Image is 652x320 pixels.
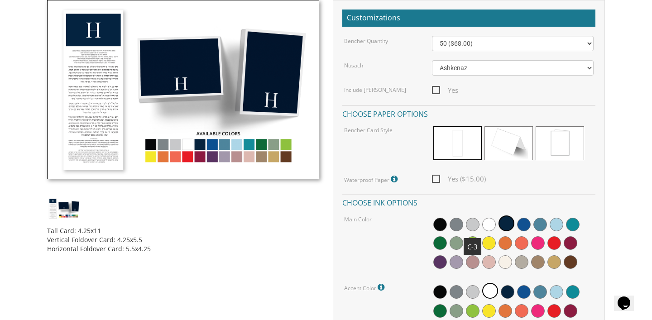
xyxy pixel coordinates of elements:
[344,62,363,69] label: Nusach
[432,173,486,185] span: Yes ($15.00)
[344,86,406,94] label: Include [PERSON_NAME]
[614,284,643,311] iframe: chat widget
[344,37,388,45] label: Bencher Quantity
[342,105,595,121] h4: Choose paper options
[432,85,458,96] span: Yes
[344,215,372,223] label: Main Color
[47,220,319,253] div: Tall Card: 4.25x11 Vertical Foldover Card: 4.25x5.5 Horizontal Foldover Card: 5.5x4.25
[342,10,595,27] h2: Customizations
[344,173,400,185] label: Waterproof Paper
[342,194,595,210] h4: Choose ink options
[344,126,393,134] label: Bencher Card Style
[344,282,387,293] label: Accent Color
[47,197,81,220] img: dc_style11.jpg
